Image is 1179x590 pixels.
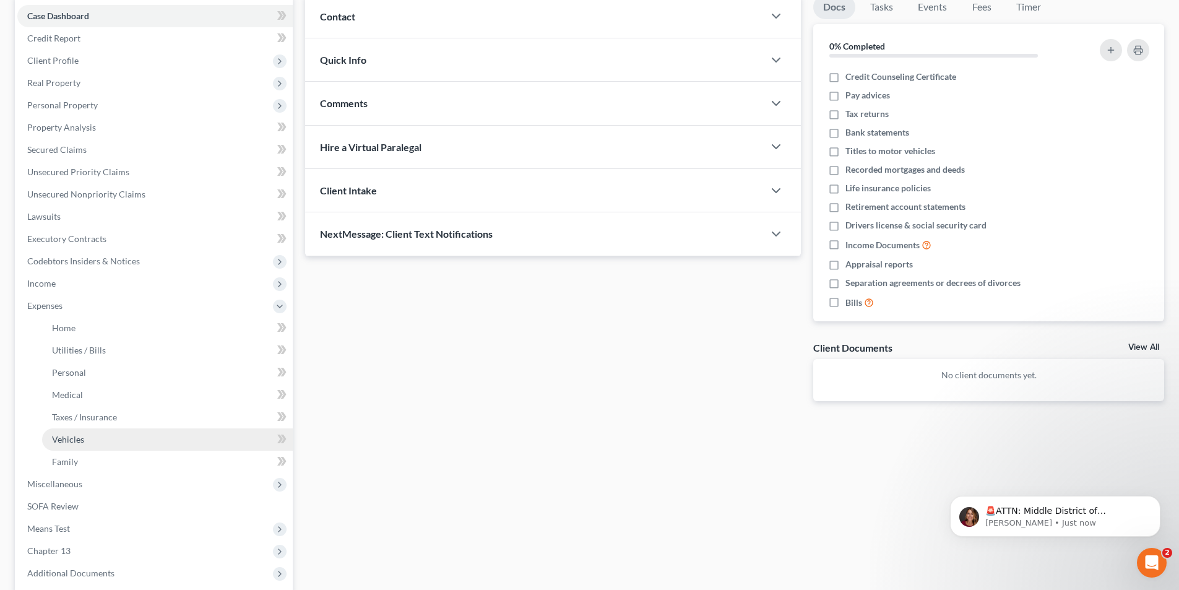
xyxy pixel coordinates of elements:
span: Unsecured Nonpriority Claims [27,189,145,199]
iframe: Intercom notifications message [931,470,1179,557]
span: Client Intake [320,184,377,196]
span: Comments [320,97,368,109]
span: Medical [52,389,83,400]
span: Expenses [27,300,63,311]
span: Pay advices [845,89,890,102]
a: Taxes / Insurance [42,406,293,428]
a: Property Analysis [17,116,293,139]
span: Means Test [27,523,70,534]
a: SOFA Review [17,495,293,518]
span: Recorded mortgages and deeds [845,163,965,176]
span: Credit Report [27,33,80,43]
span: Income [27,278,56,288]
span: Income Documents [845,239,920,251]
span: Unsecured Priority Claims [27,167,129,177]
a: Family [42,451,293,473]
span: Drivers license & social security card [845,219,987,232]
span: Separation agreements or decrees of divorces [845,277,1021,289]
span: Codebtors Insiders & Notices [27,256,140,266]
span: Home [52,323,76,333]
a: Home [42,317,293,339]
span: Lawsuits [27,211,61,222]
a: Utilities / Bills [42,339,293,362]
span: Miscellaneous [27,479,82,489]
a: View All [1128,343,1159,352]
span: Retirement account statements [845,201,965,213]
span: 2 [1162,548,1172,558]
span: Personal [52,367,86,378]
span: Tax returns [845,108,889,120]
span: Hire a Virtual Paralegal [320,141,421,153]
a: Credit Report [17,27,293,50]
a: Unsecured Nonpriority Claims [17,183,293,206]
a: Personal [42,362,293,384]
span: Client Profile [27,55,79,66]
span: Taxes / Insurance [52,412,117,422]
span: Personal Property [27,100,98,110]
strong: 0% Completed [829,41,885,51]
span: Utilities / Bills [52,345,106,355]
span: Executory Contracts [27,233,106,244]
iframe: Intercom live chat [1137,548,1167,578]
span: Chapter 13 [27,545,71,556]
a: Lawsuits [17,206,293,228]
span: Bills [845,297,862,309]
a: Unsecured Priority Claims [17,161,293,183]
p: No client documents yet. [823,369,1154,381]
span: NextMessage: Client Text Notifications [320,228,493,240]
span: Titles to motor vehicles [845,145,935,157]
a: Vehicles [42,428,293,451]
span: Bank statements [845,126,909,139]
span: Family [52,456,78,467]
a: Medical [42,384,293,406]
span: Additional Documents [27,568,114,578]
span: Property Analysis [27,122,96,132]
span: Contact [320,11,355,22]
span: SOFA Review [27,501,79,511]
span: Vehicles [52,434,84,445]
span: Appraisal reports [845,258,913,271]
a: Case Dashboard [17,5,293,27]
a: Executory Contracts [17,228,293,250]
span: Credit Counseling Certificate [845,71,956,83]
span: Real Property [27,77,80,88]
a: Secured Claims [17,139,293,161]
div: Client Documents [813,341,892,354]
span: Quick Info [320,54,366,66]
span: Case Dashboard [27,11,89,21]
span: Secured Claims [27,144,87,155]
span: Life insurance policies [845,182,931,194]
